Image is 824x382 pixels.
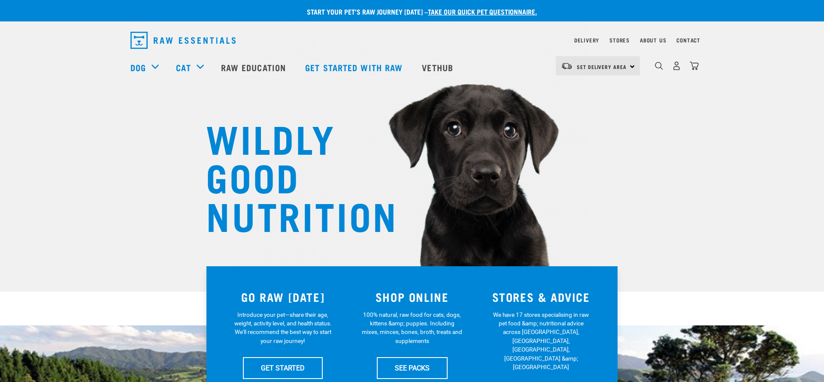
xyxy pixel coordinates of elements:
[297,50,413,84] a: Get started with Raw
[640,39,666,42] a: About Us
[212,50,297,84] a: Raw Education
[362,310,463,346] p: 100% natural, raw food for cats, dogs, kittens &amp; puppies. Including mixes, minces, bones, bro...
[676,39,700,42] a: Contact
[672,61,681,70] img: user.png
[577,65,627,68] span: Set Delivery Area
[353,290,472,304] h3: SHOP ONLINE
[655,62,663,70] img: home-icon-1@2x.png
[124,28,700,52] nav: dropdown navigation
[377,357,448,379] a: SEE PACKS
[413,50,464,84] a: Vethub
[243,357,323,379] a: GET STARTED
[561,62,573,70] img: van-moving.png
[491,310,591,372] p: We have 17 stores specialising in raw pet food &amp; nutritional advice across [GEOGRAPHIC_DATA],...
[176,61,191,74] a: Cat
[130,32,236,49] img: Raw Essentials Logo
[574,39,599,42] a: Delivery
[233,310,333,346] p: Introduce your pet—share their age, weight, activity level, and health status. We'll recommend th...
[690,61,699,70] img: home-icon@2x.png
[428,9,537,13] a: take our quick pet questionnaire.
[206,118,378,234] h1: WILDLY GOOD NUTRITION
[224,290,342,304] h3: GO RAW [DATE]
[609,39,630,42] a: Stores
[130,61,146,74] a: Dog
[482,290,600,304] h3: STORES & ADVICE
